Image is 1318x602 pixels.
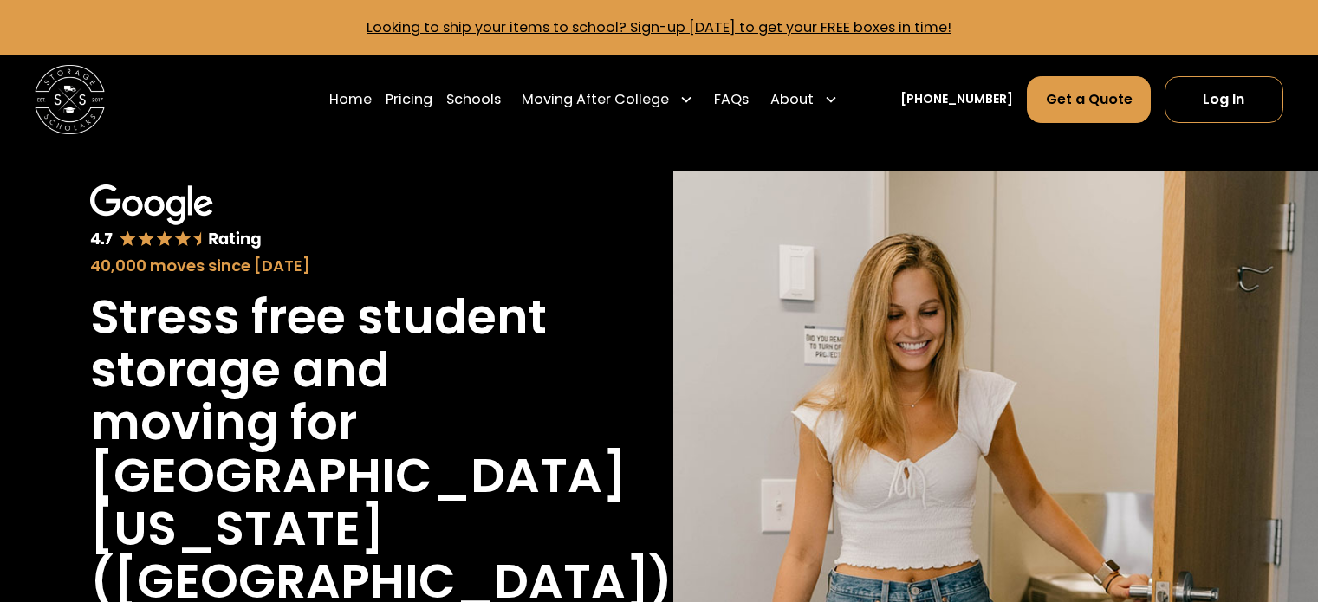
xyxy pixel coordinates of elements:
a: Pricing [386,75,432,124]
h1: Stress free student storage and moving for [90,291,555,450]
a: Looking to ship your items to school? Sign-up [DATE] to get your FREE boxes in time! [367,17,951,37]
div: Moving After College [522,89,669,110]
div: About [770,89,814,110]
a: FAQs [714,75,749,124]
div: About [763,75,845,124]
a: [PHONE_NUMBER] [900,90,1013,108]
a: Schools [446,75,501,124]
div: 40,000 moves since [DATE] [90,254,555,277]
img: Google 4.7 star rating [90,184,261,250]
img: Storage Scholars main logo [35,65,105,135]
a: home [35,65,105,135]
a: Log In [1165,76,1283,123]
div: Moving After College [515,75,700,124]
a: Home [329,75,372,124]
a: Get a Quote [1027,76,1150,123]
